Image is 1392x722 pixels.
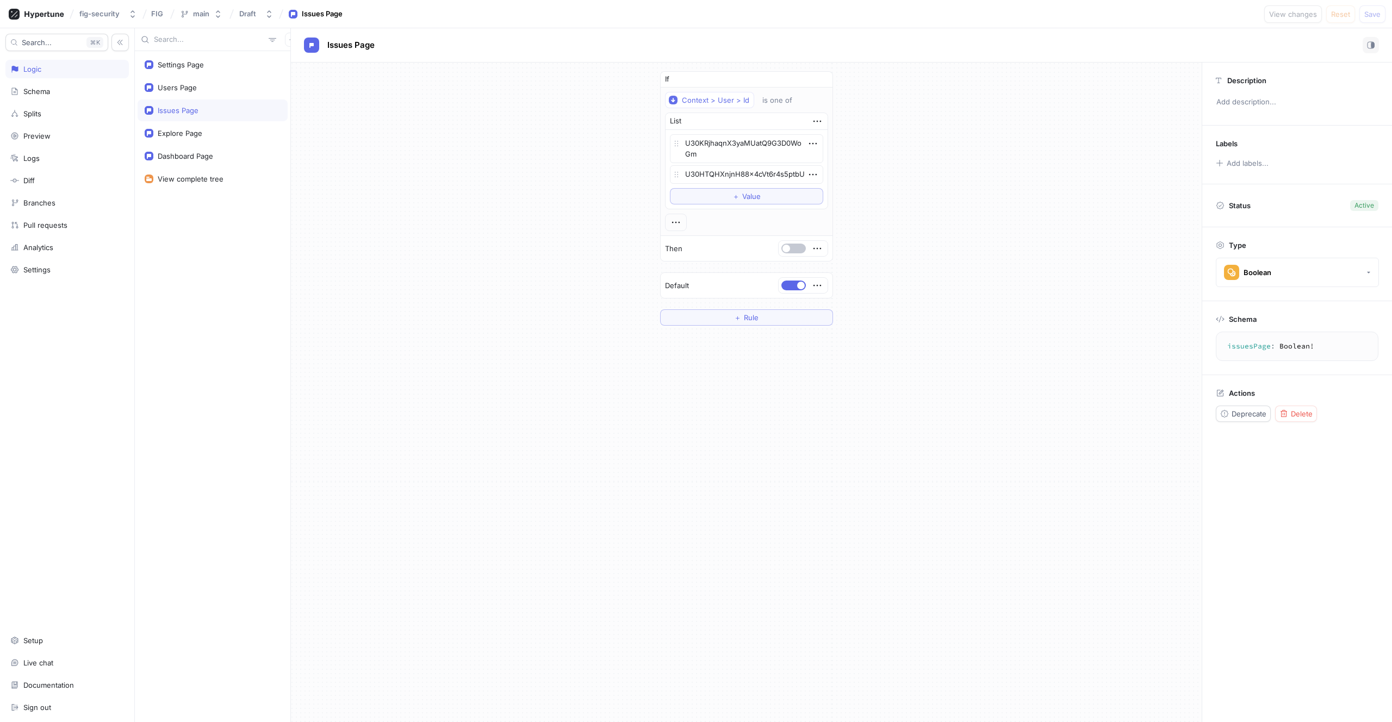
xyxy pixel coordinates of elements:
[660,309,833,326] button: ＋Rule
[1229,389,1255,397] p: Actions
[23,265,51,274] div: Settings
[665,244,682,254] p: Then
[670,165,823,184] textarea: U30HTQHXnjnH88x4cVt6r4s5ptbU
[1364,11,1381,17] span: Save
[235,5,278,23] button: Draft
[665,74,669,85] p: If
[1244,268,1271,277] div: Boolean
[158,106,198,115] div: Issues Page
[682,96,749,105] div: Context > User > Id
[302,9,343,20] div: Issues Page
[158,83,197,92] div: Users Page
[1232,410,1266,417] span: Deprecate
[79,9,120,18] div: fig-security
[1212,156,1272,170] button: Add labels...
[151,10,163,17] span: FIG
[23,658,53,667] div: Live chat
[158,129,202,138] div: Explore Page
[1331,11,1350,17] span: Reset
[23,681,74,689] div: Documentation
[742,193,761,200] span: Value
[1229,241,1246,250] p: Type
[1326,5,1355,23] button: Reset
[239,9,256,18] div: Draft
[23,87,50,96] div: Schema
[23,65,41,73] div: Logic
[23,132,51,140] div: Preview
[5,676,129,694] a: Documentation
[1264,5,1322,23] button: View changes
[158,60,204,69] div: Settings Page
[176,5,227,23] button: main
[5,34,108,51] button: Search...K
[23,176,35,185] div: Diff
[1216,258,1379,287] button: Boolean
[86,37,103,48] div: K
[744,314,759,321] span: Rule
[23,221,67,229] div: Pull requests
[732,193,739,200] span: ＋
[23,109,41,118] div: Splits
[1275,406,1317,422] button: Delete
[23,243,53,252] div: Analytics
[665,281,689,291] p: Default
[22,39,52,46] span: Search...
[154,34,264,45] input: Search...
[23,703,51,712] div: Sign out
[23,154,40,163] div: Logs
[670,134,823,163] textarea: U30KRjhaqnX3yaMUatQ9G3D0WoGm
[1216,406,1271,422] button: Deprecate
[670,116,681,127] div: List
[1229,315,1257,323] p: Schema
[1227,76,1266,85] p: Description
[1216,139,1238,148] p: Labels
[757,92,808,108] button: is one of
[1291,410,1313,417] span: Delete
[1229,198,1251,213] p: Status
[327,41,375,49] span: Issues Page
[1354,201,1374,210] div: Active
[665,92,754,108] button: Context > User > Id
[75,5,141,23] button: fig-security
[762,96,792,105] div: is one of
[23,636,43,645] div: Setup
[158,152,213,160] div: Dashboard Page
[1221,337,1374,356] textarea: issuesPage: Boolean!
[670,188,823,204] button: ＋Value
[1359,5,1385,23] button: Save
[23,198,55,207] div: Branches
[734,314,741,321] span: ＋
[1211,93,1383,111] p: Add description...
[1269,11,1317,17] span: View changes
[158,175,223,183] div: View complete tree
[193,9,209,18] div: main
